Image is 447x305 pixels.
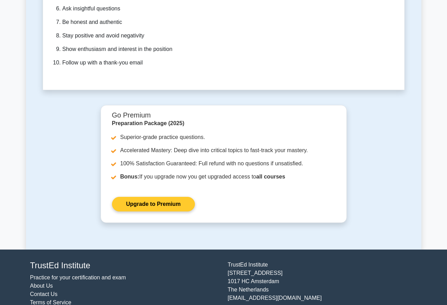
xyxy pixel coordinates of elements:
[62,17,215,27] li: Be honest and authentic
[62,4,215,14] li: Ask insightful questions
[30,261,220,271] h4: TrustEd Institute
[30,283,53,289] a: About Us
[30,274,126,280] a: Practice for your certification and exam
[62,44,215,54] li: Show enthusiasm and interest in the position
[30,291,58,297] a: Contact Us
[62,58,215,68] li: Follow up with a thank-you email
[62,31,215,41] li: Stay positive and avoid negativity
[112,197,195,211] a: Upgrade to Premium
